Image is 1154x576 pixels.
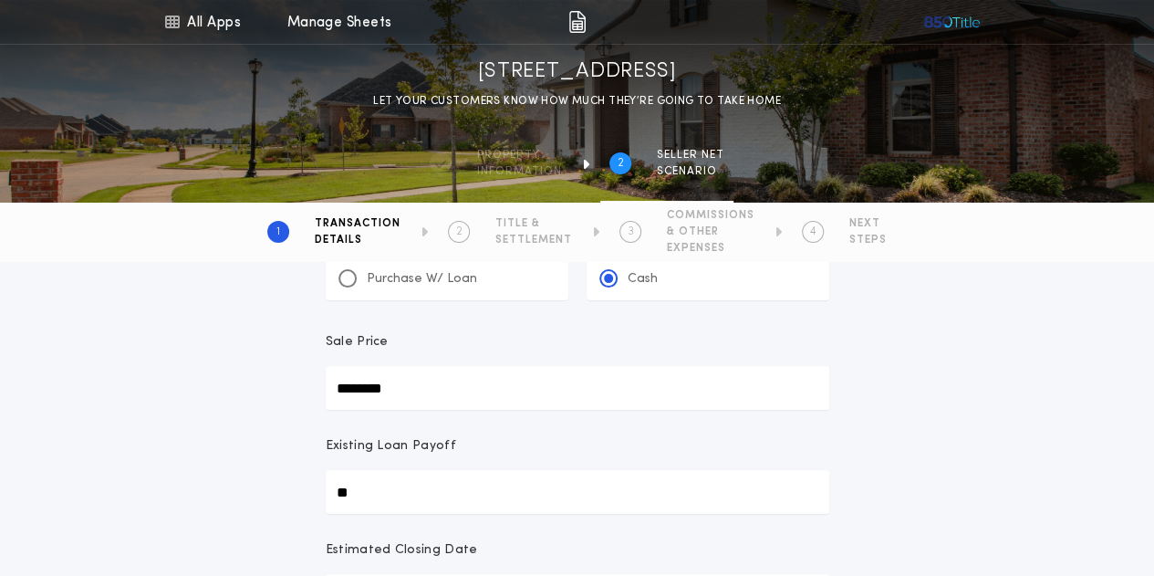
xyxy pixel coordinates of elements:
[478,58,677,87] h1: [STREET_ADDRESS]
[373,92,781,110] p: LET YOUR CUSTOMERS KNOW HOW MUCH THEY’RE GOING TO TAKE HOME
[568,11,586,33] img: img
[456,225,463,239] h2: 2
[922,13,982,31] img: vs-icon
[628,225,634,239] h2: 3
[367,270,477,288] p: Purchase W/ Loan
[326,437,456,456] p: Existing Loan Payoff
[667,241,754,256] span: EXPENSES
[326,333,389,351] p: Sale Price
[315,233,400,247] span: DETAILS
[657,164,724,179] span: SCENARIO
[657,148,724,162] span: SELLER NET
[849,216,887,231] span: NEXT
[667,225,754,239] span: & OTHER
[495,233,572,247] span: SETTLEMENT
[810,225,816,239] h2: 4
[849,233,887,247] span: STEPS
[326,366,829,410] input: Sale Price
[276,225,280,239] h2: 1
[618,156,624,171] h2: 2
[315,216,400,231] span: TRANSACTION
[628,270,658,288] p: Cash
[326,470,829,514] input: Existing Loan Payoff
[495,216,572,231] span: TITLE &
[326,541,829,560] p: Estimated Closing Date
[477,164,562,179] span: information
[477,148,562,162] span: Property
[667,208,754,223] span: COMMISSIONS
